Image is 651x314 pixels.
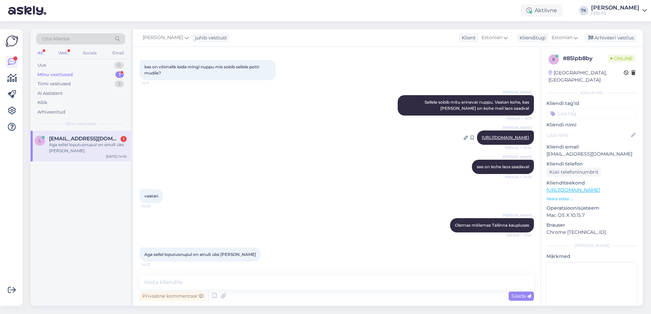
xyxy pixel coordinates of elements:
[144,193,158,198] span: vaatan
[481,34,502,41] span: Estonian
[506,233,532,238] span: Nähtud ✓ 14:21
[584,33,637,42] div: Arhiveeri vestlus
[591,5,639,11] div: [PERSON_NAME]
[505,145,532,150] span: Nähtud ✓ 14:20
[546,160,637,168] p: Kliendi telefon
[552,57,555,62] span: 8
[42,35,69,42] span: Otsi kliente
[37,109,65,116] div: Arhiveeritud
[546,229,637,236] p: Chrome [TECHNICAL_ID]
[144,252,256,257] span: Aga sellel loputusnupul on ainult üks [PERSON_NAME]
[552,34,572,41] span: Estonian
[37,71,73,78] div: Minu vestlused
[546,205,637,212] p: Operatsioonisüsteem
[115,71,124,78] div: 1
[591,11,639,16] div: FEB AS
[547,132,630,139] input: Lisa nimi
[142,262,167,267] span: 14:22
[505,174,532,179] span: Nähtud ✓ 14:20
[37,62,46,69] div: Uus
[455,223,529,228] span: Olemas mõlemas Tallinna kaupluses
[192,34,227,41] div: juhib vestlust
[57,49,69,57] div: Web
[546,253,637,260] p: Märkmed
[546,196,637,202] p: Vaata edasi ...
[546,90,637,96] div: Kliendi info
[114,62,124,69] div: 0
[546,212,637,219] p: Mac OS X 10.15.7
[142,204,167,209] span: 14:20
[37,99,47,106] div: Kõik
[608,55,635,62] span: Online
[459,34,476,41] div: Klient
[503,125,532,130] span: [PERSON_NAME]
[503,90,532,95] span: [PERSON_NAME]
[37,81,71,87] div: Tiimi vestlused
[546,243,637,249] div: [PERSON_NAME]
[5,35,18,48] img: Askly Logo
[563,54,608,63] div: # 85lpb8by
[477,164,529,169] span: see on kohe laos saadaval
[39,138,41,143] span: l
[106,154,127,159] div: [DATE] 14:10
[546,121,637,128] p: Kliendi nimi
[142,81,167,86] span: 14:11
[115,81,124,87] div: 2
[591,5,647,16] a: [PERSON_NAME]FEB AS
[503,213,532,218] span: [PERSON_NAME]
[517,34,546,41] div: Klienditugi
[503,154,532,159] span: [PERSON_NAME]
[546,179,637,187] p: Klienditeekond
[140,292,206,301] div: Privaatne kommentaar
[546,222,637,229] p: Brauser
[143,34,183,41] span: [PERSON_NAME]
[506,116,532,121] span: Nähtud ✓ 14:11
[546,108,637,119] input: Lisa tag
[49,136,120,142] span: lfbarragan@gmail.com
[546,143,637,151] p: Kliendi email
[121,136,127,142] div: 1
[511,293,531,299] span: Saada
[482,135,529,140] a: [URL][DOMAIN_NAME]
[111,49,125,57] div: Email
[81,49,98,57] div: Socials
[579,6,588,15] div: TK
[549,69,624,84] div: [GEOGRAPHIC_DATA], [GEOGRAPHIC_DATA]
[144,64,260,75] span: kas on võimalik leida mingi nuppu mis sobib sellele potti mudile?
[49,142,127,154] div: Aga sellel loputusnupul on ainult üks [PERSON_NAME]
[37,90,63,97] div: AI Assistent
[65,121,96,127] span: Minu vestlused
[546,100,637,107] p: Kliendi tag'id
[546,151,637,158] p: [EMAIL_ADDRESS][DOMAIN_NAME]
[425,100,530,111] span: Sellele sobib mitu erinevat nuppu. Vaatan kohe, kas [PERSON_NAME] on kohe meil laos saadval
[546,168,601,177] div: Küsi telefoninumbrit
[36,49,44,57] div: All
[521,4,562,17] div: Aktiivne
[546,187,600,193] a: [URL][DOMAIN_NAME]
